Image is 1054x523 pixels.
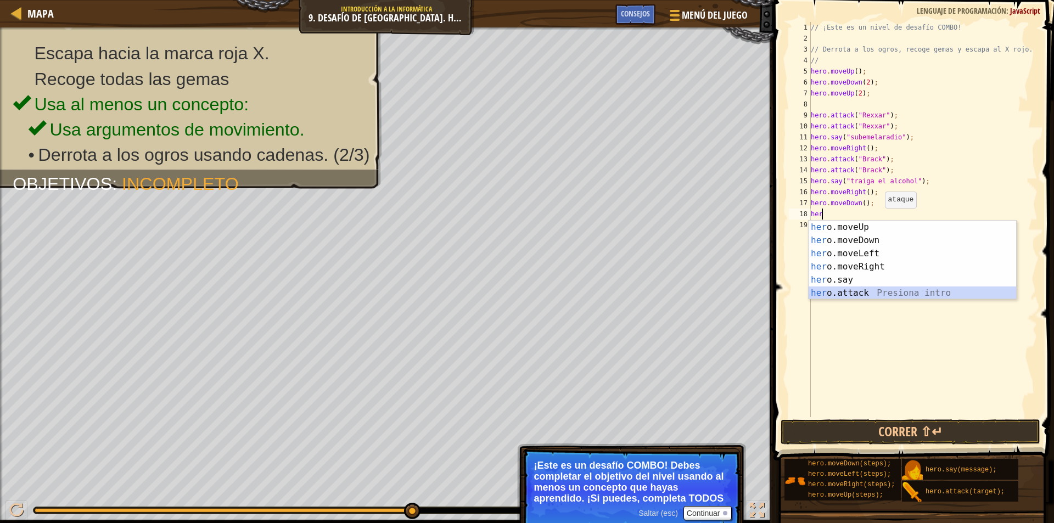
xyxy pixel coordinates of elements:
[34,69,229,88] span: Recoge todas las gemas
[5,500,27,523] button: Ctrl + P: Pause
[746,500,768,523] button: Alterna pantalla completa.
[38,144,370,164] span: Derrota a los ogros usando cadenas. (2/3)
[13,41,369,66] li: Escapa hacia la marca roja X.
[13,173,112,193] span: Objetivos
[789,143,811,154] div: 12
[789,187,811,198] div: 16
[28,144,34,164] i: •
[534,460,729,504] p: ¡Este es un desafío COMBO! Debes completar el objetivo del nivel usando al menos un concepto que ...
[49,119,304,139] span: Usa argumentos de movimiento.
[661,4,754,30] button: Menú del Juego
[789,44,811,55] div: 3
[808,460,891,468] span: hero.moveDown(steps);
[34,43,269,63] span: Escapa hacia la marca roja X.
[926,488,1005,496] span: hero.attack(target);
[27,6,54,21] span: Mapa
[789,77,811,88] div: 6
[781,419,1040,445] button: Correr ⇧↵
[926,466,997,474] span: hero.say(message);
[34,94,249,114] span: Usa al menos un concepto:
[789,198,811,209] div: 17
[683,506,732,520] button: Continuar
[789,132,811,143] div: 11
[621,8,650,19] span: Consejos
[917,5,1006,16] span: Lenguaje de programación
[789,220,811,230] div: 19
[789,154,811,165] div: 13
[682,8,748,23] span: Menú del Juego
[789,176,811,187] div: 15
[122,173,239,193] span: Incompleto
[789,22,811,33] div: 1
[789,209,811,220] div: 18
[789,121,811,132] div: 10
[808,491,883,499] span: hero.moveUp(steps);
[784,470,805,491] img: portrait.png
[22,6,54,21] a: Mapa
[808,470,891,478] span: hero.moveLeft(steps);
[638,509,678,518] span: Saltar (esc)
[789,165,811,176] div: 14
[789,33,811,44] div: 2
[888,195,914,204] code: ataque
[789,66,811,77] div: 5
[13,66,369,92] li: Recoge todas las gemas
[789,88,811,99] div: 7
[13,92,369,117] li: Usa al menos un concepto:
[1006,5,1010,16] span: :
[28,142,369,167] li: Derrota a los ogros usando cadenas.
[28,117,369,142] li: Usa argumentos de movimiento.
[902,460,923,481] img: portrait.png
[902,482,923,503] img: portrait.png
[1010,5,1040,16] span: JavaScript
[808,481,895,488] span: hero.moveRight(steps);
[789,55,811,66] div: 4
[112,173,122,193] span: :
[789,99,811,110] div: 8
[789,110,811,121] div: 9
